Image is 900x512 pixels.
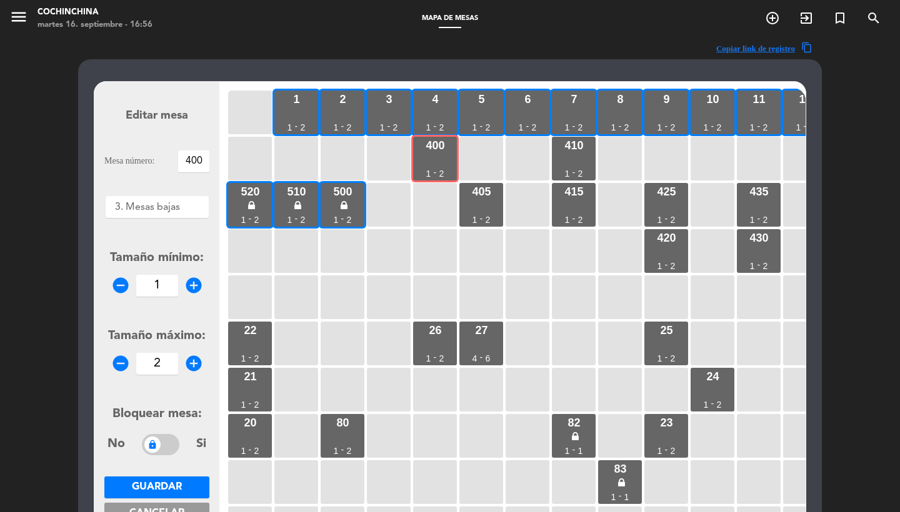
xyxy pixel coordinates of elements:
[706,371,719,382] div: 24
[614,463,626,475] div: 83
[706,94,719,105] div: 10
[564,186,583,197] div: 415
[249,445,252,454] div: -
[341,214,344,223] div: -
[796,123,801,132] div: 1
[572,214,576,223] div: -
[341,122,344,130] div: -
[571,94,577,105] div: 7
[716,42,795,55] span: Copiar link de registro
[254,354,259,363] div: 2
[241,400,246,409] div: 1
[254,400,259,409] div: 2
[671,215,676,224] div: 2
[572,168,576,177] div: -
[526,122,529,130] div: -
[578,123,583,132] div: 2
[432,94,438,105] div: 4
[750,123,755,132] div: 1
[657,123,662,132] div: 1
[832,11,847,26] i: turned_in_not
[486,215,491,224] div: 2
[472,186,491,197] div: 405
[704,400,709,409] div: 1
[184,276,203,295] i: add_circle
[334,215,339,224] div: 1
[671,446,676,455] div: 2
[619,122,622,130] div: -
[9,7,28,31] button: menu
[565,215,570,224] div: 1
[750,262,755,270] div: 1
[393,123,398,132] div: 2
[475,325,487,336] div: 27
[801,42,812,55] span: content_copy
[336,417,349,428] div: 80
[619,491,622,500] div: -
[9,7,28,26] i: menu
[611,123,616,132] div: 1
[617,94,623,105] div: 8
[866,11,881,26] i: search
[665,353,668,362] div: -
[386,94,392,105] div: 3
[799,11,814,26] i: exit_to_app
[671,354,676,363] div: 2
[249,353,252,362] div: -
[657,262,662,270] div: 1
[439,354,444,363] div: 2
[241,186,259,197] div: 520
[717,400,722,409] div: 2
[37,6,152,19] div: Cochinchina
[572,445,576,454] div: -
[439,123,444,132] div: 2
[132,482,182,492] span: Guardar
[567,417,580,428] div: 82
[480,353,483,362] div: -
[524,94,531,105] div: 6
[660,417,672,428] div: 23
[657,232,676,244] div: 420
[241,446,246,455] div: 1
[660,325,672,336] div: 25
[665,214,668,223] div: -
[565,169,570,178] div: 1
[480,122,483,130] div: -
[752,94,765,105] div: 11
[107,435,125,455] span: No
[757,260,761,269] div: -
[241,354,246,363] div: 1
[765,11,780,26] i: add_circle_outline
[624,123,629,132] div: 2
[434,353,437,362] div: -
[110,252,204,264] span: Tamaño mínimo:
[347,215,352,224] div: 2
[387,122,391,130] div: -
[799,94,811,105] div: 12
[249,399,252,408] div: -
[472,354,477,363] div: 4
[611,493,616,501] div: 1
[578,215,583,224] div: 2
[663,94,669,105] div: 9
[486,354,491,363] div: 6
[749,186,768,197] div: 435
[704,123,709,132] div: 1
[37,19,152,31] div: martes 16. septiembre - 16:56
[763,123,768,132] div: 2
[671,262,676,270] div: 2
[763,215,768,224] div: 2
[347,123,352,132] div: 2
[244,371,256,382] div: 21
[757,122,761,130] div: -
[287,123,292,132] div: 1
[519,123,524,132] div: 1
[564,140,583,151] div: 410
[244,325,256,336] div: 22
[254,446,259,455] div: 2
[472,123,477,132] div: 1
[333,186,352,197] div: 500
[711,399,714,408] div: -
[108,330,206,342] span: Tamaño máximo:
[624,493,629,501] div: 1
